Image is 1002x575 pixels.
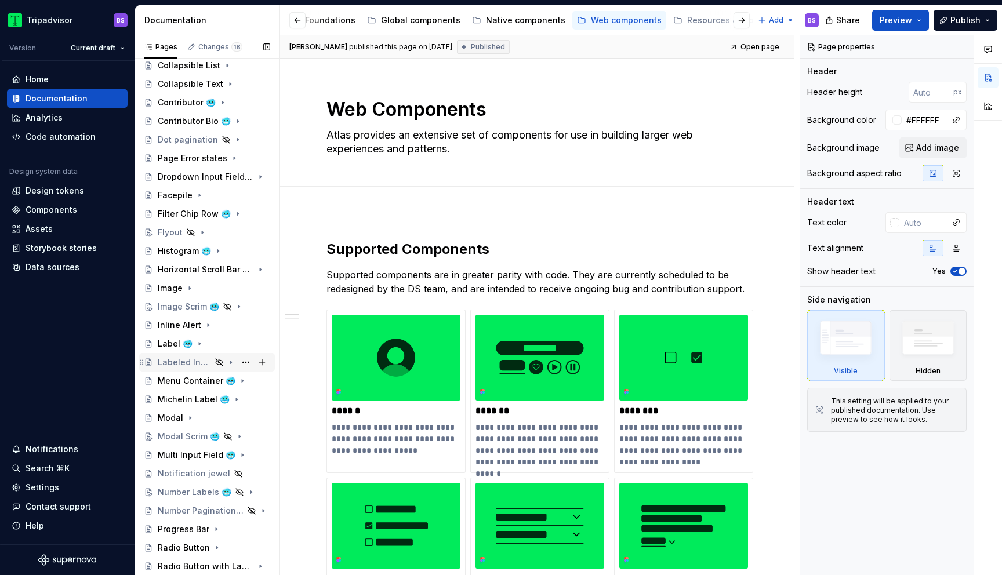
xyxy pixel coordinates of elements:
a: Image Scrim 🥶 [139,297,275,316]
div: Resources & tools [687,14,761,26]
button: Preview [872,10,929,31]
div: Data sources [26,261,79,273]
div: Visible [807,310,885,381]
div: Hidden [916,366,941,376]
span: 18 [231,42,242,52]
div: Search ⌘K [26,463,70,474]
a: Facepile [139,186,275,205]
img: 6c10531f-79a0-47de-ad1f-e4b2cbb20325.png [332,315,460,401]
div: Number Pagination 🥶 [158,505,244,516]
div: Assets [26,223,53,235]
div: Background color [807,114,876,126]
input: Auto [902,110,946,130]
a: Home [7,70,128,89]
a: Resources & tools [669,11,778,30]
img: 08058b69-a326-4300-8a88-f98f6289e158.png [475,483,604,569]
div: Show header text [807,265,876,277]
img: 8a27cddb-c77a-4121-b677-0967b5a6e22d.png [475,315,604,401]
div: Histogram 🥶 [158,245,211,257]
div: Background aspect ratio [807,168,902,179]
button: Help [7,516,128,535]
div: Global components [381,14,460,26]
button: Add image [899,137,967,158]
input: Auto [909,82,953,103]
div: Home [26,74,49,85]
button: Notifications [7,440,128,458]
a: Label 🥶 [139,334,275,353]
div: Inline Alert [158,319,201,331]
a: Assets [7,220,128,238]
img: 0ed0e8b8-9446-497d-bad0-376821b19aa5.png [8,13,22,27]
p: Supported components are in greater parity with code. They are currently scheduled to be redesign... [326,268,747,296]
span: Add image [916,142,959,154]
div: Dot pagination [158,134,218,145]
div: Multi Input Field 🥶 [158,449,235,461]
div: Image Scrim 🥶 [158,301,219,312]
div: published this page on [DATE] [349,42,452,52]
div: Contact support [26,501,91,512]
div: BS [117,16,125,25]
a: Michelin Label 🥶 [139,390,275,409]
a: Filter Chip Row 🥶 [139,205,275,223]
div: Components [26,204,77,216]
a: Notification jewel [139,464,275,483]
div: Page Error states [158,152,227,164]
span: Preview [880,14,912,26]
a: Global components [362,11,465,30]
span: Published [471,42,505,52]
div: Radio Button with Label [158,561,253,572]
span: Share [836,14,860,26]
div: Horizontal Scroll Bar Button [158,264,253,275]
button: Publish [934,10,997,31]
div: Filter Chip Row 🥶 [158,208,231,220]
div: This setting will be applied to your published documentation. Use preview to see how it looks. [831,396,959,424]
div: Visible [834,366,858,376]
div: Number Labels 🥶 [158,486,231,498]
div: Design tokens [26,185,84,196]
div: Modal Scrim 🥶 [158,431,220,442]
a: Number Pagination 🥶 [139,501,275,520]
span: [PERSON_NAME] [289,42,347,52]
a: Code automation [7,128,128,146]
a: Image [139,279,275,297]
div: Design system data [9,167,78,176]
img: 0a093cbc-a669-4cdd-a46b-aa36d4b8377d.png [332,483,460,569]
button: Add [754,12,798,28]
span: Open page [740,42,779,52]
div: Contributor 🥶 [158,97,216,108]
div: Background image [807,142,880,154]
label: Yes [932,267,946,276]
a: Multi Input Field 🥶 [139,446,275,464]
div: Documentation [26,93,88,104]
textarea: Atlas provides an extensive set of components for use in building larger web experiences and patt... [324,126,745,158]
a: Data sources [7,258,128,276]
div: Notifications [26,443,78,455]
a: Contributor 🥶 [139,93,275,112]
a: Documentation [7,89,128,108]
a: Menu Container 🥶 [139,372,275,390]
div: Side navigation [807,294,871,305]
a: Design tokens [7,181,128,200]
div: Labeled Input Field 🥶 [158,356,211,368]
a: Contributor Bio 🥶 [139,112,275,130]
div: Documentation [144,14,275,26]
div: Facepile [158,190,193,201]
div: Changes [198,42,242,52]
button: TripadvisorBS [2,8,132,32]
p: px [953,88,962,97]
a: Dropdown Input Field 🥶 [139,168,275,186]
div: Notification jewel [158,468,230,479]
div: Dropdown Input Field 🥶 [158,171,253,183]
div: Flyout [158,227,183,238]
a: Page Error states [139,149,275,168]
a: Components [7,201,128,219]
div: Modal [158,412,183,424]
a: Collapsible Text [139,75,275,93]
div: Collapsible List [158,60,220,71]
span: Add [769,16,783,25]
a: Native components [467,11,570,30]
a: Storybook stories [7,239,128,257]
svg: Supernova Logo [38,554,96,566]
div: Header height [807,86,862,98]
div: Web components [591,14,662,26]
